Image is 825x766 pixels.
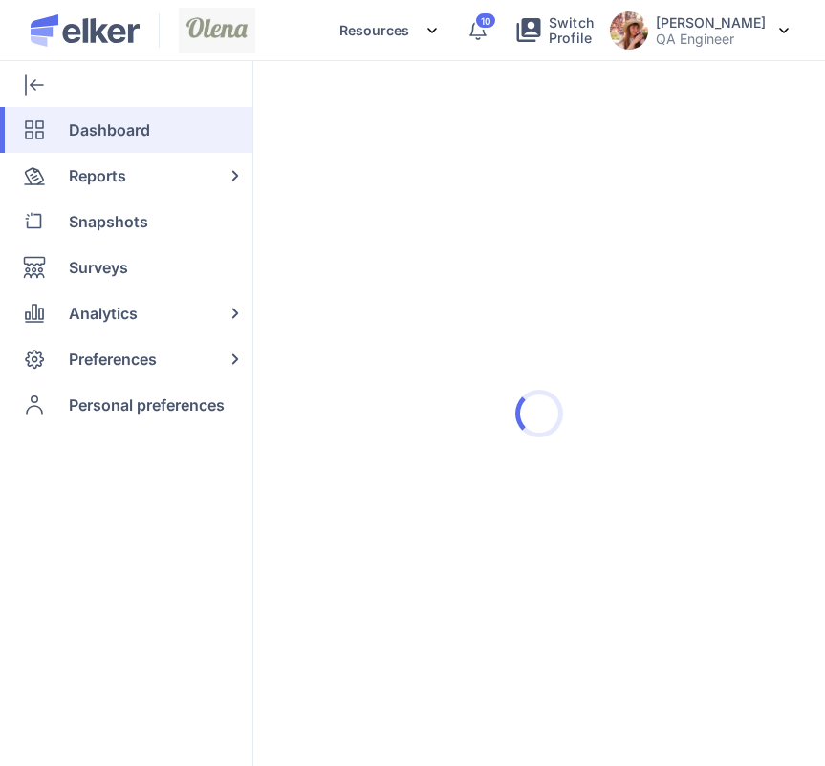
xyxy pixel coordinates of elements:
span: Snapshots [69,199,148,245]
img: svg%3e [779,28,789,33]
span: Switch Profile [549,15,595,46]
img: avatar [610,11,648,50]
img: svg%3e [424,23,440,38]
span: Analytics [69,290,138,336]
div: Resources [339,11,440,50]
span: 10 [481,16,490,26]
h5: Olena Berdnyk [656,14,766,31]
p: QA Engineer [656,31,766,47]
img: Screenshot_2024-07-24_at_11%282%29.53.03.png [179,8,255,53]
span: Dashboard [69,107,150,153]
img: Elker [31,14,140,47]
span: Reports [69,153,126,199]
span: Personal preferences [69,382,225,428]
span: Surveys [69,245,128,290]
span: Preferences [69,336,157,382]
